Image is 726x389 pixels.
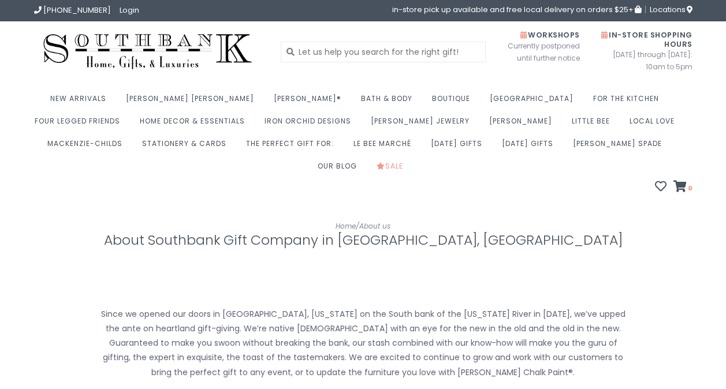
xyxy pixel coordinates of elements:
span: in-store pick up available and free local delivery on orders $25+ [392,6,641,13]
a: Login [120,5,139,16]
a: [DATE] Gifts [502,136,559,158]
a: [DATE] Gifts [431,136,488,158]
a: Boutique [432,91,476,113]
a: [PERSON_NAME]® [274,91,347,113]
a: Local Love [630,113,680,136]
a: Four Legged Friends [35,113,126,136]
span: [DATE] through [DATE]: 10am to 5pm [597,48,693,73]
div: / [34,220,693,233]
a: Home [336,221,356,231]
a: About us [359,221,390,231]
span: Workshops [520,30,580,40]
a: [GEOGRAPHIC_DATA] [490,91,579,113]
a: Bath & Body [361,91,418,113]
a: Sale [377,158,409,181]
span: [PHONE_NUMBER] [43,5,111,16]
a: For the Kitchen [593,91,665,113]
a: [PERSON_NAME] Spade [573,136,668,158]
p: Since we opened our doors in [GEOGRAPHIC_DATA], [US_STATE] on the South bank of the [US_STATE] Ri... [100,307,627,380]
a: Our Blog [318,158,363,181]
span: Currently postponed until further notice [493,40,580,64]
a: [PHONE_NUMBER] [34,5,111,16]
span: Locations [650,4,693,15]
a: [PERSON_NAME] Jewelry [371,113,475,136]
a: New Arrivals [50,91,112,113]
input: Let us help you search for the right gift! [281,42,486,62]
a: Little Bee [572,113,616,136]
h1: About Southbank Gift Company in [GEOGRAPHIC_DATA], [GEOGRAPHIC_DATA] [34,233,693,248]
a: 0 [673,182,693,193]
a: Home Decor & Essentials [140,113,251,136]
a: Locations [645,6,693,13]
a: Stationery & Cards [142,136,232,158]
span: 0 [687,184,693,193]
a: [PERSON_NAME] [PERSON_NAME] [126,91,260,113]
a: [PERSON_NAME] [489,113,558,136]
a: Iron Orchid Designs [265,113,357,136]
a: MacKenzie-Childs [47,136,128,158]
img: Southbank Gift Company -- Home, Gifts, and Luxuries [34,30,262,73]
a: Le Bee Marché [353,136,417,158]
span: In-Store Shopping Hours [601,30,693,49]
a: The perfect gift for: [246,136,340,158]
